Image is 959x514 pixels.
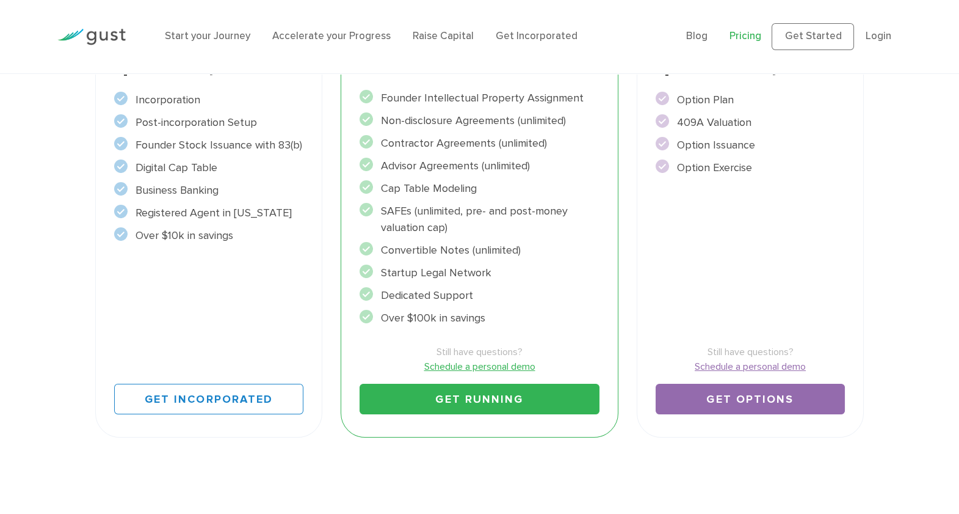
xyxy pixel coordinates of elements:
[114,114,303,131] li: Post-incorporation Setup
[360,384,600,414] a: Get Running
[772,23,854,50] a: Get Started
[656,43,844,79] div: $3500
[114,160,303,176] li: Digital Cap Table
[360,158,600,174] li: Advisor Agreements (unlimited)
[114,384,303,414] a: Get Incorporated
[656,137,844,153] li: Option Issuance
[360,265,600,281] li: Startup Legal Network
[729,30,761,42] a: Pricing
[656,114,844,131] li: 409A Valuation
[114,137,303,153] li: Founder Stock Issuance with 83(b)
[656,359,844,374] a: Schedule a personal demo
[272,30,391,42] a: Accelerate your Progress
[360,135,600,152] li: Contractor Agreements (unlimited)
[360,180,600,197] li: Cap Table Modeling
[656,345,844,359] span: Still have questions?
[57,29,126,45] img: Gust Logo
[360,41,600,78] div: $1250
[114,92,303,108] li: Incorporation
[114,227,303,244] li: Over $10k in savings
[656,160,844,176] li: Option Exercise
[496,30,577,42] a: Get Incorporated
[865,30,891,42] a: Login
[360,310,600,326] li: Over $100k in savings
[360,203,600,236] li: SAFEs (unlimited, pre- and post-money valuation cap)
[360,112,600,129] li: Non-disclosure Agreements (unlimited)
[360,90,600,106] li: Founder Intellectual Property Assignment
[114,43,303,79] div: $450
[114,182,303,199] li: Business Banking
[360,359,600,374] a: Schedule a personal demo
[360,242,600,259] li: Convertible Notes (unlimited)
[686,30,707,42] a: Blog
[360,345,600,359] span: Still have questions?
[656,92,844,108] li: Option Plan
[656,384,844,414] a: Get Options
[165,30,250,42] a: Start your Journey
[413,30,474,42] a: Raise Capital
[114,205,303,221] li: Registered Agent in [US_STATE]
[360,287,600,304] li: Dedicated Support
